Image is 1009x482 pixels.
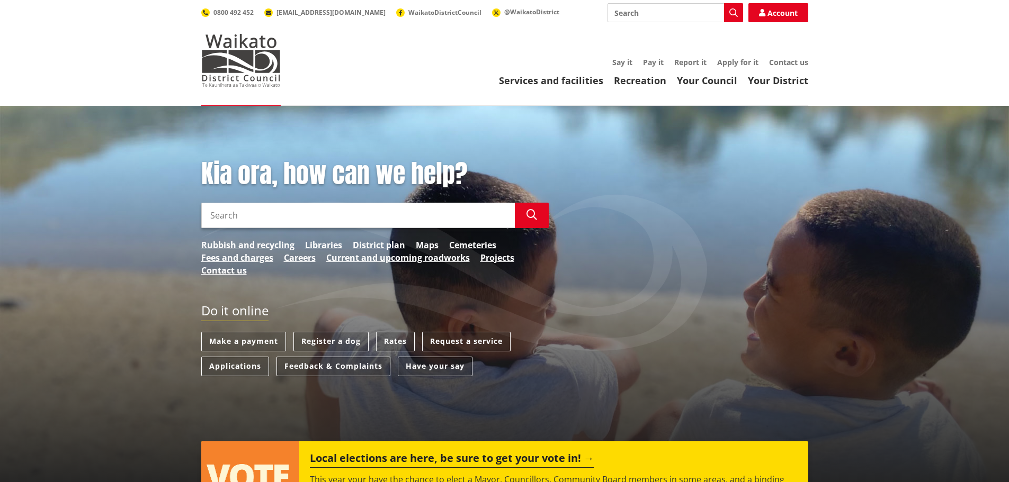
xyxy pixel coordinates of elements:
[960,438,998,476] iframe: Messenger Launcher
[643,57,664,67] a: Pay it
[769,57,808,67] a: Contact us
[293,332,369,351] a: Register a dog
[201,203,515,228] input: Search input
[449,239,496,251] a: Cemeteries
[353,239,405,251] a: District plan
[480,251,514,264] a: Projects
[499,74,603,87] a: Services and facilities
[398,357,472,376] a: Have your say
[276,8,386,17] span: [EMAIL_ADDRESS][DOMAIN_NAME]
[677,74,737,87] a: Your Council
[201,303,269,322] h2: Do it online
[201,357,269,376] a: Applications
[422,332,511,351] a: Request a service
[608,3,743,22] input: Search input
[504,7,559,16] span: @WaikatoDistrict
[614,74,666,87] a: Recreation
[376,332,415,351] a: Rates
[674,57,707,67] a: Report it
[201,332,286,351] a: Make a payment
[201,239,294,251] a: Rubbish and recycling
[201,264,247,277] a: Contact us
[284,251,316,264] a: Careers
[264,8,386,17] a: [EMAIL_ADDRESS][DOMAIN_NAME]
[310,452,594,468] h2: Local elections are here, be sure to get your vote in!
[201,251,273,264] a: Fees and charges
[717,57,758,67] a: Apply for it
[326,251,470,264] a: Current and upcoming roadworks
[492,7,559,16] a: @WaikatoDistrict
[305,239,342,251] a: Libraries
[408,8,481,17] span: WaikatoDistrictCouncil
[748,3,808,22] a: Account
[396,8,481,17] a: WaikatoDistrictCouncil
[416,239,439,251] a: Maps
[748,74,808,87] a: Your District
[201,34,281,87] img: Waikato District Council - Te Kaunihera aa Takiwaa o Waikato
[201,8,254,17] a: 0800 492 452
[612,57,632,67] a: Say it
[213,8,254,17] span: 0800 492 452
[276,357,390,376] a: Feedback & Complaints
[201,159,549,189] h1: Kia ora, how can we help?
